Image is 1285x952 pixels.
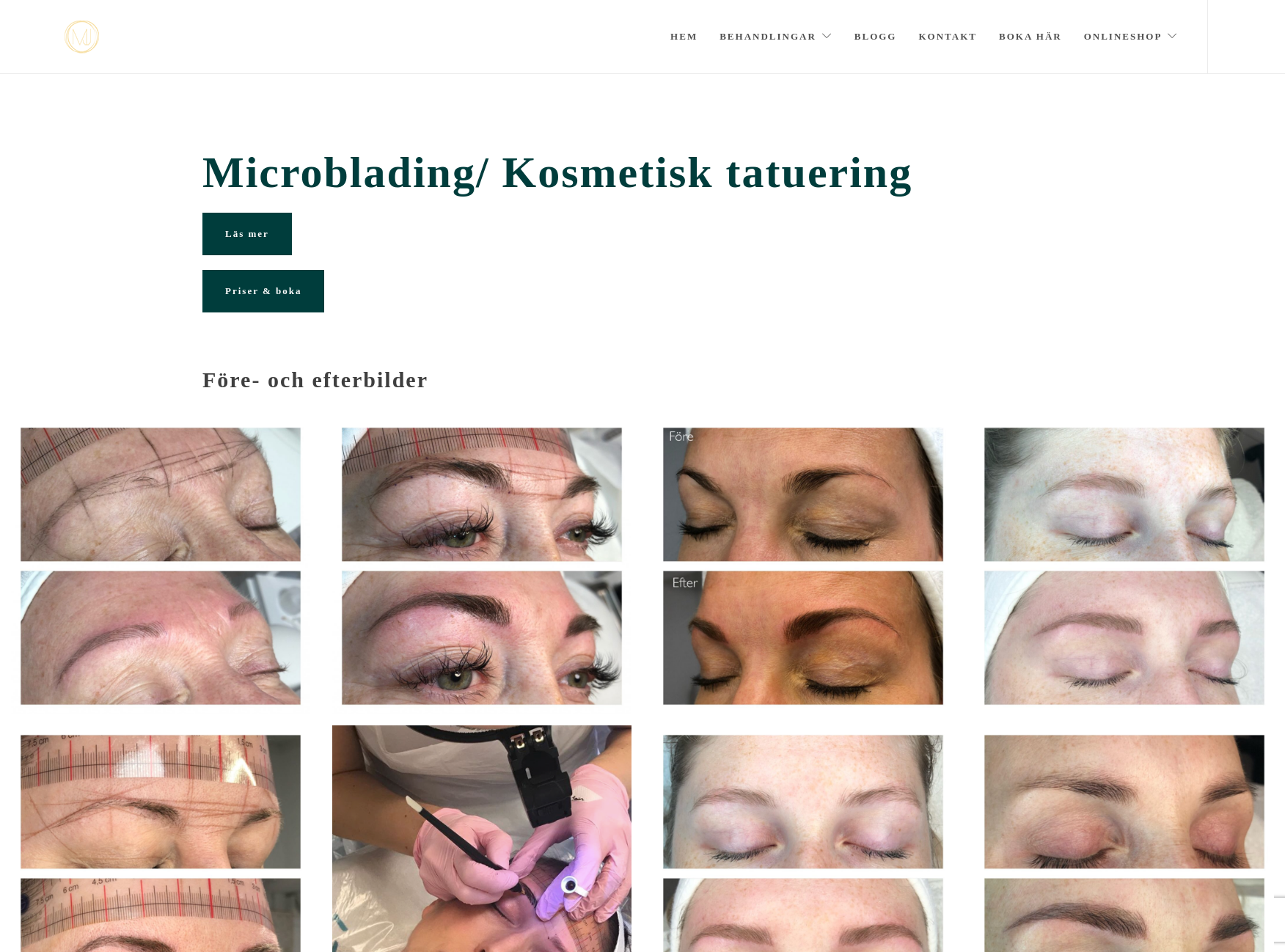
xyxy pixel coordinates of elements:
span: Microblading/ Kosmetisk tatuering [202,147,1083,198]
a: Läs mer [202,213,292,255]
span: Läs mer [225,228,269,239]
img: IMG_4918 [975,418,1274,714]
img: IMG_3509 [11,418,310,714]
img: 20200605_120129785_iOS [654,418,953,714]
img: mjstudio [65,21,99,54]
a: Priser & boka [202,270,324,312]
span: Priser & boka [225,285,301,296]
strong: Före- och efterbilder [202,367,428,392]
img: IMG_2767 [332,418,631,714]
a: mjstudio mjstudio mjstudio [65,21,99,54]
